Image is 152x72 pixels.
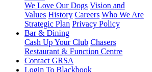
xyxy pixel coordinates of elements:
[24,38,148,56] div: Bar & Dining
[24,1,148,29] div: About
[24,29,69,37] a: Bar & Dining
[24,19,70,28] a: Strategic Plan
[102,10,144,19] a: Who We Are
[24,38,88,46] a: Cash Up Your Club
[72,19,120,28] a: Privacy Policy
[24,1,88,10] a: We Love Our Dogs
[48,10,73,19] a: History
[24,1,125,19] a: Vision and Values
[75,10,100,19] a: Careers
[24,38,122,56] a: Chasers Restaurant & Function Centre
[24,56,73,65] a: Contact GRSA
